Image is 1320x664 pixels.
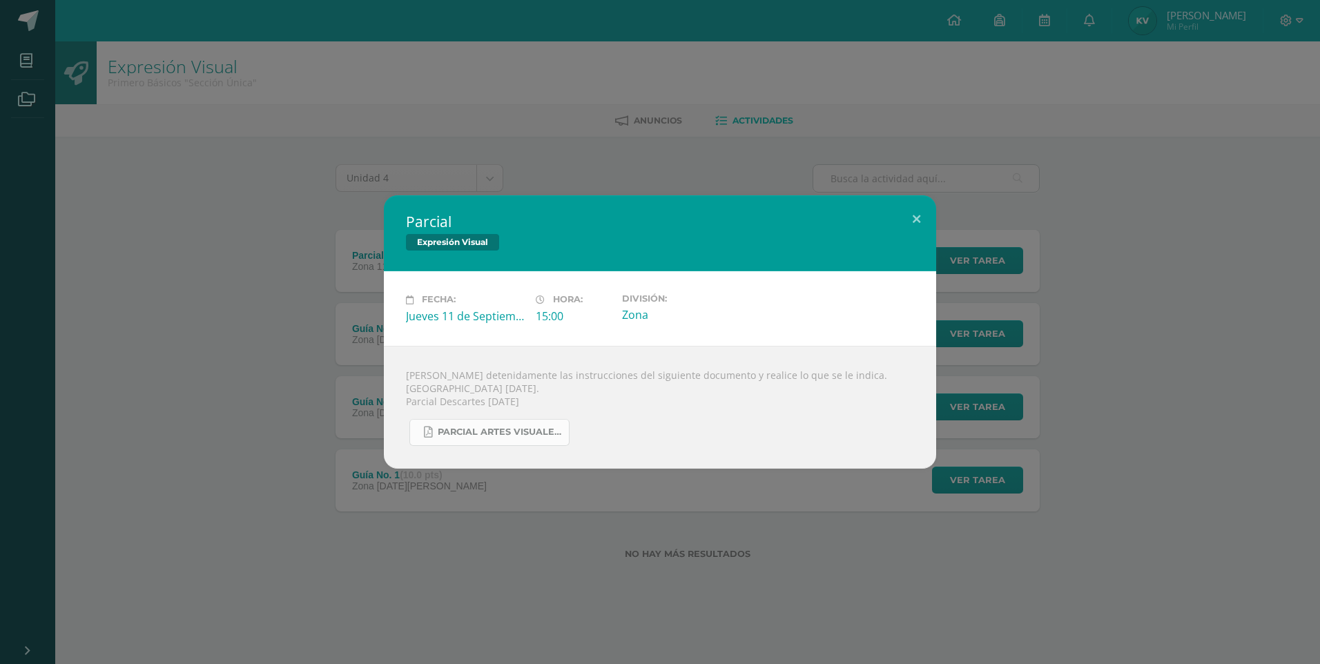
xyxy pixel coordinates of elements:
div: Jueves 11 de Septiembre [406,309,525,324]
label: División: [622,293,741,304]
span: Hora: [553,295,583,305]
h2: Parcial [406,212,914,231]
div: Zona [622,307,741,322]
span: PARCIAL ARTES VISUALES. IV BIM.docx.pdf [438,427,562,438]
button: Close (Esc) [897,195,936,242]
span: Fecha: [422,295,456,305]
a: PARCIAL ARTES VISUALES. IV BIM.docx.pdf [409,419,570,446]
div: 15:00 [536,309,611,324]
div: [PERSON_NAME] detenidamente las instrucciones del siguiente documento y realice lo que se le indi... [384,346,936,469]
span: Expresión Visual [406,234,499,251]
